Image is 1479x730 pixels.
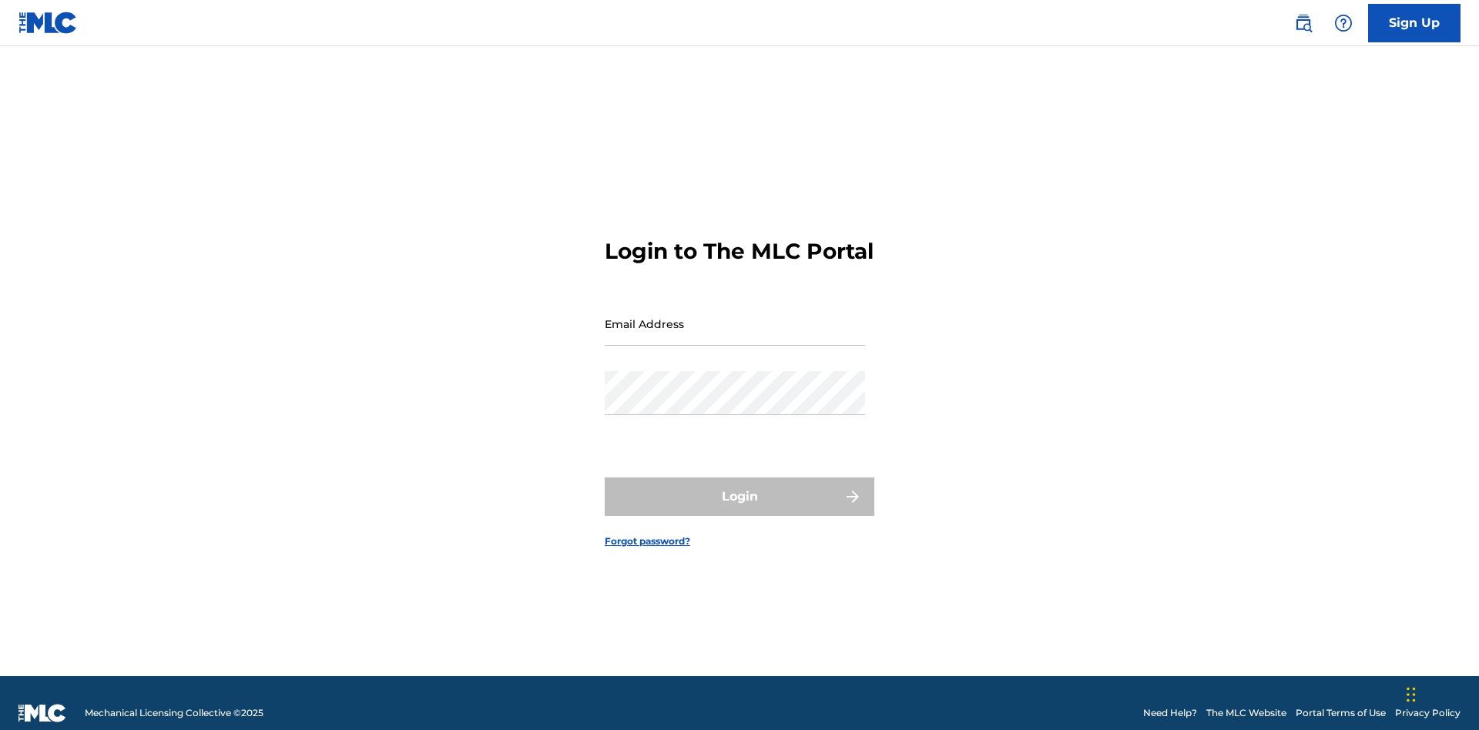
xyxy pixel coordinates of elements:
a: Public Search [1288,8,1319,39]
img: search [1294,14,1313,32]
h3: Login to The MLC Portal [605,238,874,265]
a: The MLC Website [1206,706,1286,720]
a: Portal Terms of Use [1296,706,1386,720]
a: Sign Up [1368,4,1461,42]
a: Forgot password? [605,534,690,548]
span: Mechanical Licensing Collective © 2025 [85,706,263,720]
div: Help [1328,8,1359,39]
img: help [1334,14,1353,32]
div: Drag [1407,671,1416,718]
iframe: Chat Widget [1402,656,1479,730]
img: logo [18,704,66,722]
a: Privacy Policy [1395,706,1461,720]
a: Need Help? [1143,706,1197,720]
img: MLC Logo [18,12,78,34]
